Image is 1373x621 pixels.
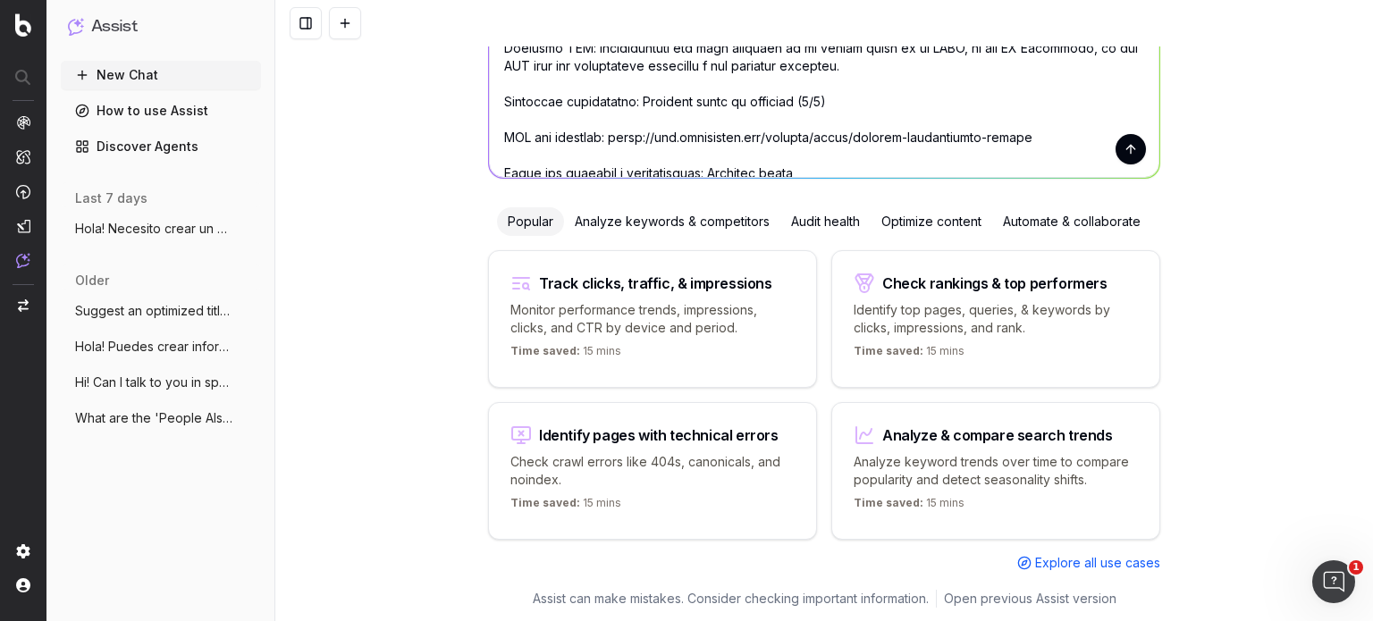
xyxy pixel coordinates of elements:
div: Identify pages with technical errors [539,428,779,442]
span: Time saved: [854,496,923,509]
span: Suggest an optimized title and descripti [75,302,232,320]
div: Optimize content [871,207,992,236]
p: Monitor performance trends, impressions, clicks, and CTR by device and period. [510,301,795,337]
div: Popular [497,207,564,236]
div: Analyze keywords & competitors [564,207,780,236]
img: Assist [16,253,30,268]
p: Check crawl errors like 404s, canonicals, and noindex. [510,453,795,489]
textarea: Loremip d sitametconsec adip elitsedd ei tempor inc utl: - etd magnaa e adminim veni qu nostrud, ... [489,24,1159,178]
img: Botify logo [15,13,31,37]
h1: Assist [91,14,138,39]
p: Analyze keyword trends over time to compare popularity and detect seasonality shifts. [854,453,1138,489]
img: Setting [16,544,30,558]
button: Hola! Puedes crear informes personalizad [61,332,261,361]
a: How to use Assist [61,97,261,125]
img: Activation [16,184,30,199]
div: Check rankings & top performers [882,276,1108,290]
img: Switch project [18,299,29,312]
p: 15 mins [854,496,964,517]
span: What are the 'People Also Ask' questions [75,409,232,427]
span: Hi! Can I talk to you in spanish? [75,373,232,391]
img: Intelligence [16,149,30,164]
button: Hola! Necesito crear un contenido sobre [61,214,261,243]
div: Audit health [780,207,871,236]
div: Analyze & compare search trends [882,428,1113,442]
img: Studio [16,219,30,233]
div: Track clicks, traffic, & impressions [539,276,772,290]
a: Open previous Assist version [944,590,1116,608]
a: Discover Agents [61,132,261,161]
p: Identify top pages, queries, & keywords by clicks, impressions, and rank. [854,301,1138,337]
span: Hola! Necesito crear un contenido sobre [75,220,232,238]
p: 15 mins [510,496,621,517]
span: Hola! Puedes crear informes personalizad [75,338,232,356]
span: Time saved: [854,344,923,357]
span: Explore all use cases [1035,554,1160,572]
a: Explore all use cases [1017,554,1160,572]
span: last 7 days [75,189,147,207]
span: older [75,272,109,290]
span: 1 [1349,560,1363,575]
p: Assist can make mistakes. Consider checking important information. [533,590,929,608]
div: Automate & collaborate [992,207,1151,236]
button: What are the 'People Also Ask' questions [61,404,261,432]
p: 15 mins [510,344,621,365]
img: My account [16,578,30,592]
button: Assist [68,14,254,39]
iframe: Intercom live chat [1312,560,1355,603]
button: Suggest an optimized title and descripti [61,297,261,325]
p: 15 mins [854,344,964,365]
span: Time saved: [510,344,580,357]
img: Assist [68,18,84,35]
span: Time saved: [510,496,580,509]
img: Analytics [16,115,30,130]
button: New Chat [61,61,261,89]
button: Hi! Can I talk to you in spanish? [61,368,261,397]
